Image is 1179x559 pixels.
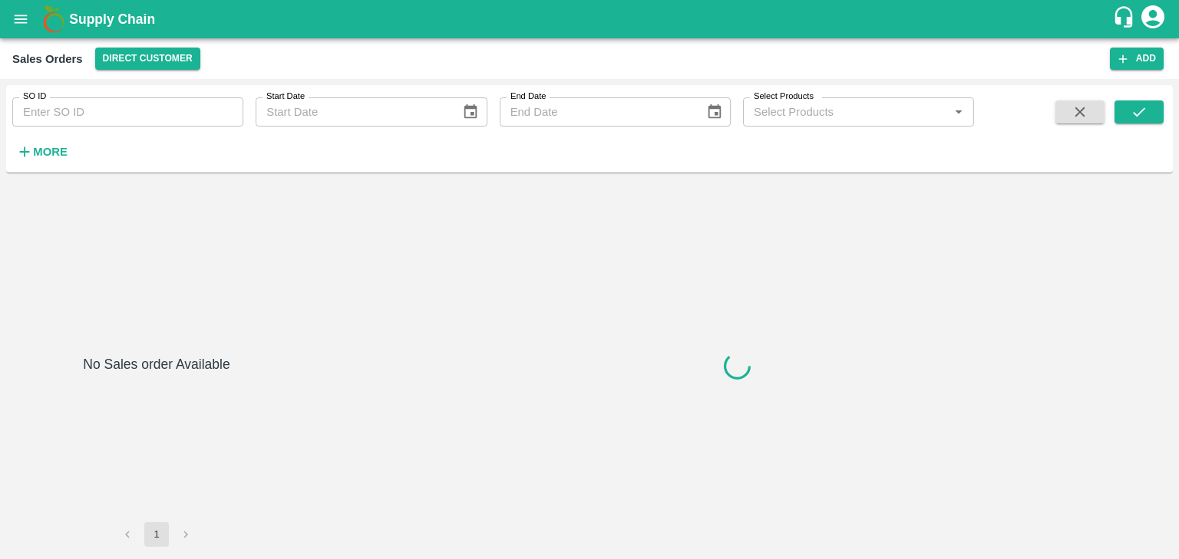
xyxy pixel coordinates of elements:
[266,90,305,103] label: Start Date
[69,8,1112,30] a: Supply Chain
[1139,3,1167,35] div: account of current user
[113,522,200,547] nav: pagination navigation
[38,4,69,35] img: logo
[700,97,729,127] button: Choose date
[3,2,38,37] button: open drawer
[12,97,243,127] input: Enter SO ID
[12,139,71,165] button: More
[256,97,450,127] input: Start Date
[1112,5,1139,33] div: customer-support
[95,48,200,70] button: Select DC
[69,12,155,27] b: Supply Chain
[500,97,694,127] input: End Date
[510,90,546,103] label: End Date
[754,90,814,103] label: Select Products
[1110,48,1164,70] button: Add
[748,102,944,122] input: Select Products
[456,97,485,127] button: Choose date
[949,102,969,122] button: Open
[12,49,83,69] div: Sales Orders
[23,90,46,103] label: SO ID
[33,146,68,158] strong: More
[83,353,230,522] h6: No Sales order Available
[144,522,169,547] button: page 1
